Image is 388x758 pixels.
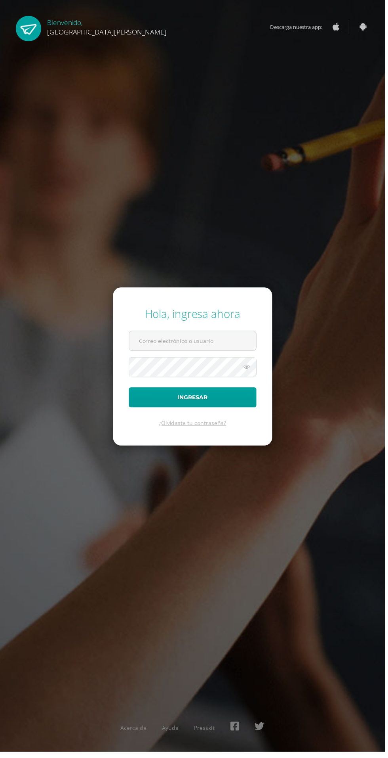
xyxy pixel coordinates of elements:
[272,20,333,35] span: Descarga nuestra app:
[48,27,168,37] span: [GEOGRAPHIC_DATA][PERSON_NAME]
[122,730,148,737] a: Acerca de
[196,730,217,737] a: Presskit
[164,730,180,737] a: Ayuda
[130,334,258,353] input: Correo electrónico o usuario
[160,423,228,430] a: ¿Olvidaste tu contraseña?
[130,390,259,411] button: Ingresar
[130,309,259,324] div: Hola, ingresa ahora
[48,16,168,37] div: Bienvenido,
